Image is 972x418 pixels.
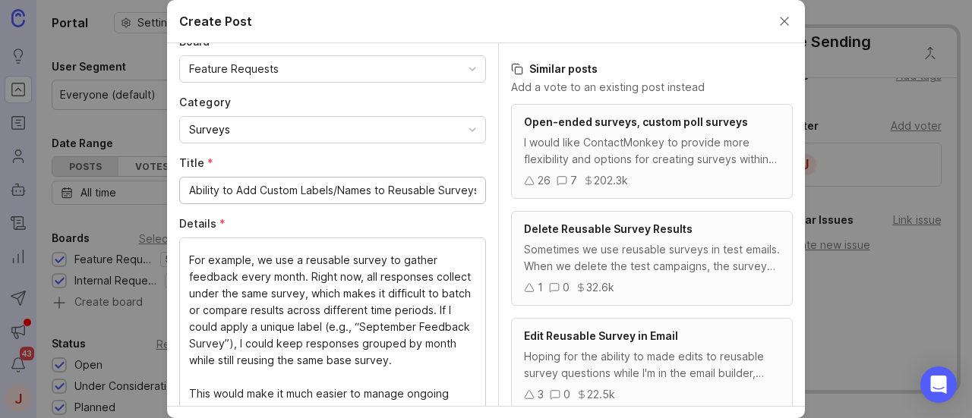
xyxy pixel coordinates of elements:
[511,61,793,77] h3: Similar posts
[524,115,748,128] span: Open-ended surveys, custom poll surveys
[538,386,544,403] div: 3
[524,241,780,275] div: Sometimes we use reusable surveys in test emails. When we delete the test campaigns, the survey f...
[594,172,628,189] div: 202.3k
[524,134,780,168] div: I would like ContactMonkey to provide more flexibility and options for creating surveys within ou...
[179,217,226,230] span: Details (required)
[776,13,793,30] button: Close create post modal
[586,279,614,296] div: 32.6k
[189,61,279,77] div: Feature Requests
[570,172,577,189] div: 7
[524,348,780,382] div: Hoping for the ability to made edits to reusable survey questions while I'm in the email builder,...
[511,211,793,306] a: Delete Reusable Survey ResultsSometimes we use reusable surveys in test emails. When we delete th...
[511,318,793,413] a: Edit Reusable Survey in EmailHoping for the ability to made edits to reusable survey questions wh...
[538,172,551,189] div: 26
[179,156,213,169] span: Title (required)
[189,182,476,199] input: Short, descriptive title
[563,279,570,296] div: 0
[179,95,486,110] label: Category
[511,104,793,199] a: Open-ended surveys, custom poll surveysI would like ContactMonkey to provide more flexibility and...
[179,12,252,30] h2: Create Post
[538,279,543,296] div: 1
[524,222,693,235] span: Delete Reusable Survey Results
[587,386,615,403] div: 22.5k
[563,386,570,403] div: 0
[189,121,230,138] div: Surveys
[524,329,678,342] span: Edit Reusable Survey in Email
[920,366,957,403] div: Open Intercom Messenger
[189,243,476,410] textarea: Currently, reusable surveys can only be distinguished by the survey type and the main question as...
[511,80,793,95] p: Add a vote to an existing post instead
